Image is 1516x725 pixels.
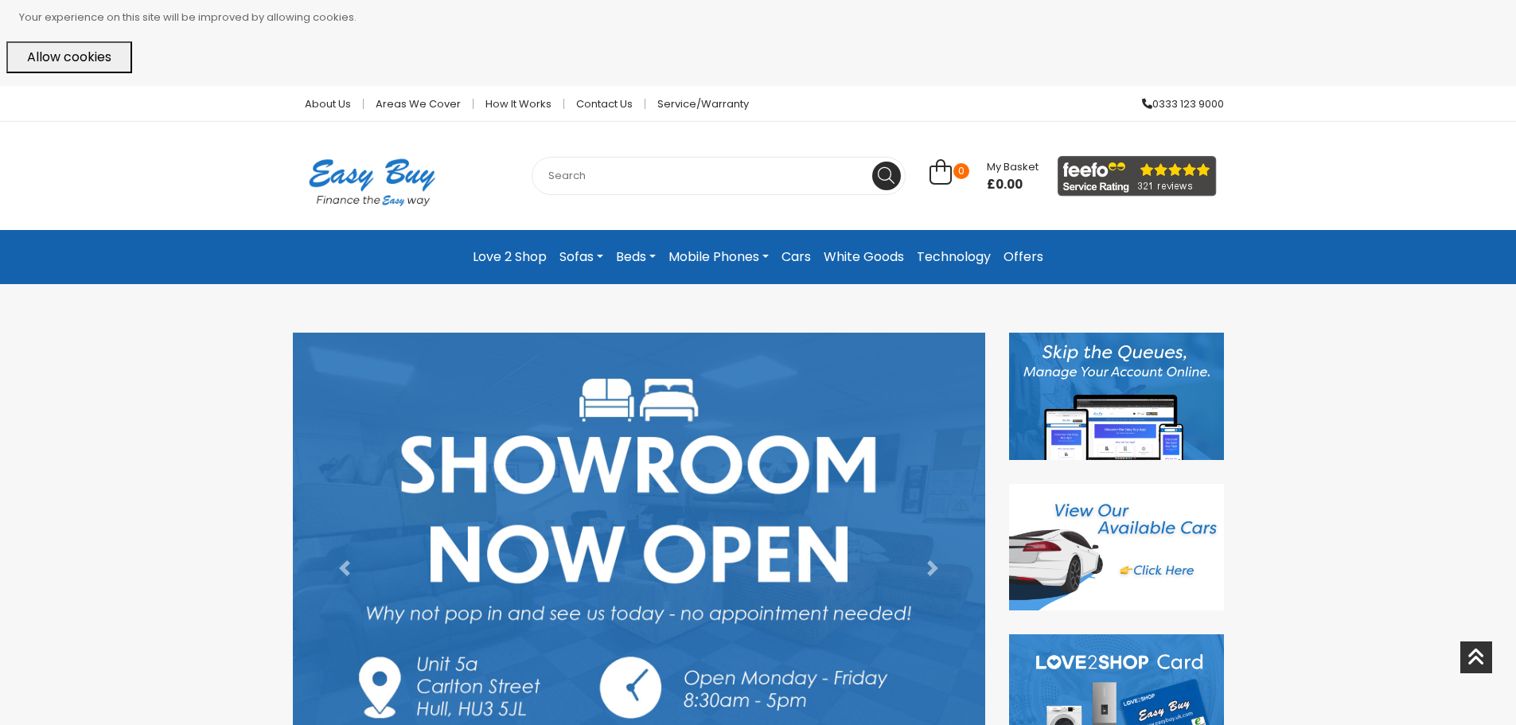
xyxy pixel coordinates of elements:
[987,177,1039,193] span: £0.00
[6,41,132,73] button: Allow cookies
[910,243,997,271] a: Technology
[987,159,1039,174] span: My Basket
[929,168,1039,186] a: 0 My Basket £0.00
[19,6,1510,29] p: Your experience on this site will be improved by allowing cookies.
[553,243,610,271] a: Sofas
[662,243,775,271] a: Mobile Phones
[1130,99,1224,109] a: 0333 123 9000
[997,243,1050,271] a: Offers
[466,243,553,271] a: Love 2 Shop
[610,243,662,271] a: Beds
[645,99,749,109] a: Service/Warranty
[1009,484,1224,611] img: Cars
[953,163,969,179] span: 0
[532,157,906,195] input: Search
[1009,333,1224,460] img: Discover our App
[817,243,910,271] a: White Goods
[564,99,645,109] a: Contact Us
[775,243,817,271] a: Cars
[293,99,364,109] a: About Us
[293,138,451,227] img: Easy Buy
[1058,156,1217,197] img: feefo_logo
[474,99,564,109] a: How it works
[364,99,474,109] a: Areas we cover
